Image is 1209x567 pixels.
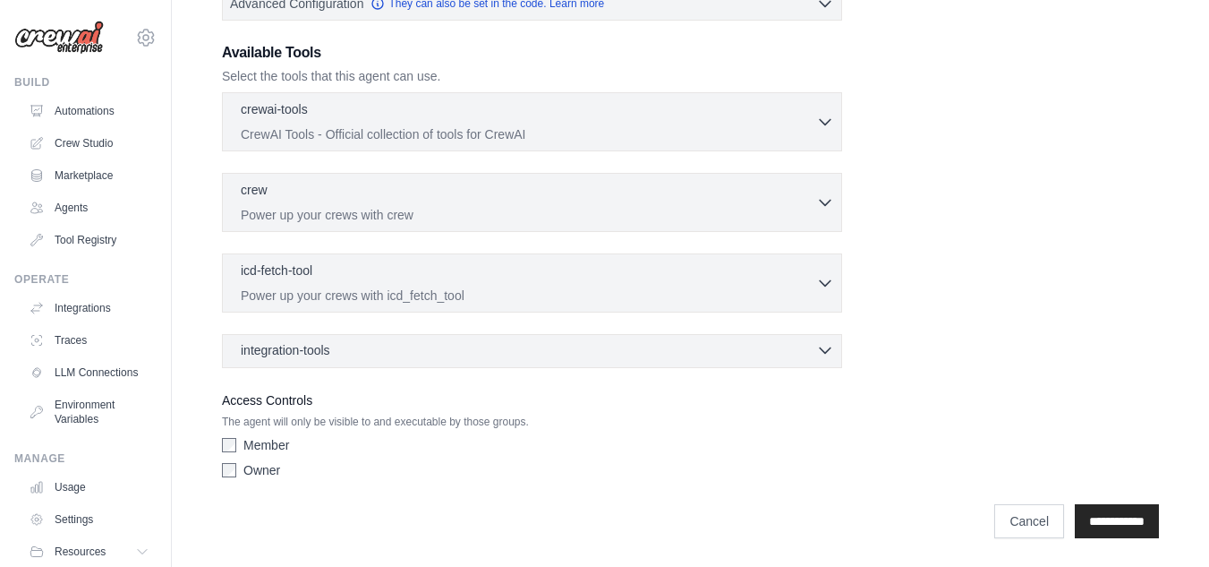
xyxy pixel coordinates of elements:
a: Cancel [994,504,1064,538]
img: Logo [14,21,104,55]
a: Crew Studio [21,129,157,158]
p: CrewAI Tools - Official collection of tools for CrewAI [241,125,816,143]
a: Agents [21,193,157,222]
a: Usage [21,473,157,502]
button: integration-tools [230,341,834,359]
p: crew [241,181,268,199]
a: Automations [21,97,157,125]
h3: Available Tools [222,42,842,64]
label: Owner [243,461,280,479]
div: Build [14,75,157,90]
a: Tool Registry [21,226,157,254]
button: icd-fetch-tool Power up your crews with icd_fetch_tool [230,262,834,305]
p: Power up your crews with crew [241,206,816,224]
div: Operate [14,272,157,287]
a: Marketplace [21,161,157,190]
span: integration-tools [241,341,330,359]
button: Resources [21,537,157,566]
span: Resources [55,545,106,559]
a: LLM Connections [21,358,157,387]
div: Manage [14,451,157,466]
p: crewai-tools [241,100,308,118]
a: Traces [21,326,157,355]
label: Access Controls [222,390,842,411]
p: Power up your crews with icd_fetch_tool [241,287,816,305]
button: crewai-tools CrewAI Tools - Official collection of tools for CrewAI [230,100,834,143]
p: Select the tools that this agent can use. [222,67,842,85]
p: The agent will only be visible to and executable by those groups. [222,415,842,429]
a: Integrations [21,294,157,322]
a: Environment Variables [21,391,157,434]
a: Settings [21,505,157,534]
label: Member [243,436,289,454]
button: crew Power up your crews with crew [230,181,834,224]
p: icd-fetch-tool [241,262,312,279]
